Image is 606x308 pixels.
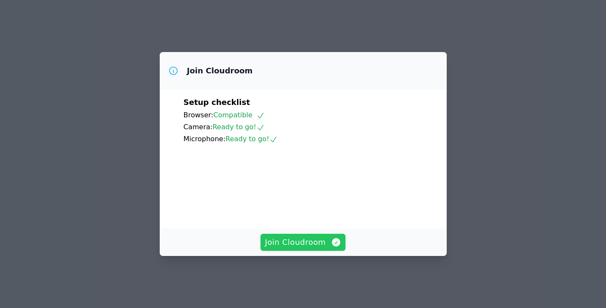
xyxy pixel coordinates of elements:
span: Ready to go! [225,135,278,143]
span: Camera: [184,123,213,131]
button: Join Cloudroom [261,234,345,251]
span: Browser: [184,111,214,119]
span: Ready to go! [213,123,265,131]
span: Microphone: [184,135,226,143]
span: Compatible [213,111,265,119]
h3: Join Cloudroom [187,66,253,76]
span: Setup checklist [184,98,250,107]
span: Join Cloudroom [265,236,341,248]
